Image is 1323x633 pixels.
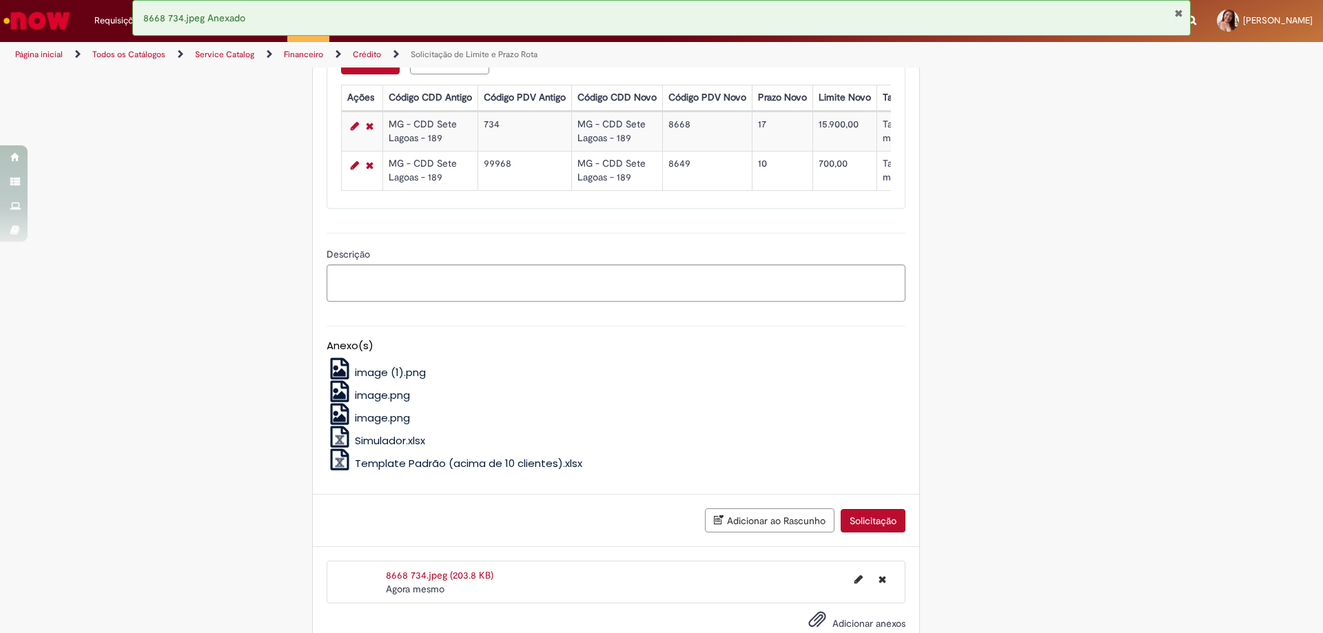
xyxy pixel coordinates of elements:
a: Remover linha 1 [362,118,377,134]
td: 734 [478,112,571,151]
th: Código CDD Antigo [382,85,478,110]
a: Editar Linha 2 [347,157,362,174]
a: Página inicial [15,49,63,60]
span: Agora mesmo [386,583,444,595]
button: Solicitação [841,509,905,532]
td: 700,00 [812,151,876,190]
span: Template Padrão (acima de 10 clientes).xlsx [355,456,582,470]
span: image.png [355,388,410,402]
td: 10 [752,151,812,190]
a: Template Padrão (acima de 10 clientes).xlsx [327,456,583,470]
span: [PERSON_NAME] [1243,14,1313,26]
img: ServiceNow [1,7,72,34]
th: Ações [341,85,382,110]
td: Taxa matriz [876,112,914,151]
a: Service Catalog [195,49,254,60]
ul: Trilhas de página [10,42,872,68]
span: image.png [355,411,410,425]
span: Requisições [94,14,143,28]
a: Solicitação de Limite e Prazo Rota [411,49,537,60]
a: Crédito [353,49,381,60]
td: 8649 [662,151,752,190]
td: MG - CDD Sete Lagoas - 189 [571,151,662,190]
a: Editar Linha 1 [347,118,362,134]
span: Descrição [327,248,373,260]
th: Código PDV Antigo [478,85,571,110]
a: Todos os Catálogos [92,49,165,60]
td: MG - CDD Sete Lagoas - 189 [382,151,478,190]
th: Código PDV Novo [662,85,752,110]
th: Limite Novo [812,85,876,110]
a: image.png [327,411,411,425]
button: Excluir 8668 734.jpeg [870,568,894,590]
h5: Anexo(s) [327,340,905,352]
th: Prazo Novo [752,85,812,110]
button: Editar nome de arquivo 8668 734.jpeg [846,568,871,590]
span: Adicionar anexos [832,617,905,630]
td: 15.900,00 [812,112,876,151]
th: Código CDD Novo [571,85,662,110]
span: 8668 734.jpeg Anexado [143,12,245,24]
a: image.png [327,388,411,402]
td: 99968 [478,151,571,190]
a: 8668 734.jpeg (203.8 KB) [386,569,493,581]
button: Fechar Notificação [1174,8,1183,19]
a: image (1).png [327,365,427,380]
td: 17 [752,112,812,151]
a: Remover linha 2 [362,157,377,174]
td: MG - CDD Sete Lagoas - 189 [571,112,662,151]
a: Financeiro [284,49,323,60]
th: Taxa [876,85,914,110]
textarea: Descrição [327,264,905,302]
td: MG - CDD Sete Lagoas - 189 [382,112,478,151]
a: Simulador.xlsx [327,433,426,448]
span: Simulador.xlsx [355,433,425,448]
span: image (1).png [355,365,426,380]
time: 30/09/2025 15:19:47 [386,583,444,595]
td: Taxa matriz [876,151,914,190]
button: Adicionar ao Rascunho [705,508,834,532]
td: 8668 [662,112,752,151]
